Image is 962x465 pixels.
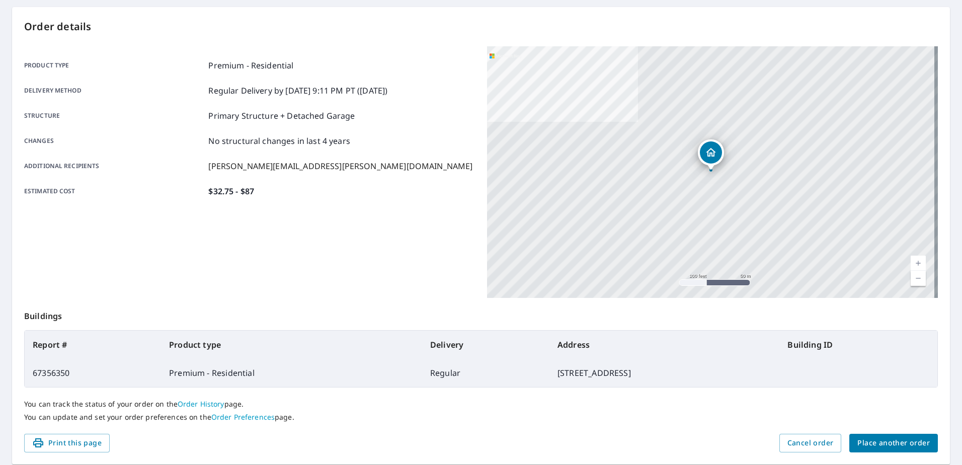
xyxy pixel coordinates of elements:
[161,359,422,387] td: Premium - Residential
[25,331,161,359] th: Report #
[422,359,549,387] td: Regular
[911,271,926,286] a: Current Level 17, Zoom Out
[24,434,110,452] button: Print this page
[549,359,779,387] td: [STREET_ADDRESS]
[24,413,938,422] p: You can update and set your order preferences on the page.
[24,135,204,147] p: Changes
[208,110,355,122] p: Primary Structure + Detached Garage
[849,434,938,452] button: Place another order
[787,437,834,449] span: Cancel order
[911,256,926,271] a: Current Level 17, Zoom In
[208,59,293,71] p: Premium - Residential
[161,331,422,359] th: Product type
[549,331,779,359] th: Address
[698,139,724,171] div: Dropped pin, building 1, Residential property, 1903 Kuskokwim St Anchorage, AK 99508
[24,59,204,71] p: Product type
[211,412,275,422] a: Order Preferences
[24,185,204,197] p: Estimated cost
[857,437,930,449] span: Place another order
[208,160,472,172] p: [PERSON_NAME][EMAIL_ADDRESS][PERSON_NAME][DOMAIN_NAME]
[208,185,254,197] p: $32.75 - $87
[779,434,842,452] button: Cancel order
[32,437,102,449] span: Print this page
[422,331,549,359] th: Delivery
[779,331,937,359] th: Building ID
[25,359,161,387] td: 67356350
[24,298,938,330] p: Buildings
[24,19,938,34] p: Order details
[178,399,224,409] a: Order History
[208,135,350,147] p: No structural changes in last 4 years
[208,85,387,97] p: Regular Delivery by [DATE] 9:11 PM PT ([DATE])
[24,400,938,409] p: You can track the status of your order on the page.
[24,85,204,97] p: Delivery method
[24,160,204,172] p: Additional recipients
[24,110,204,122] p: Structure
